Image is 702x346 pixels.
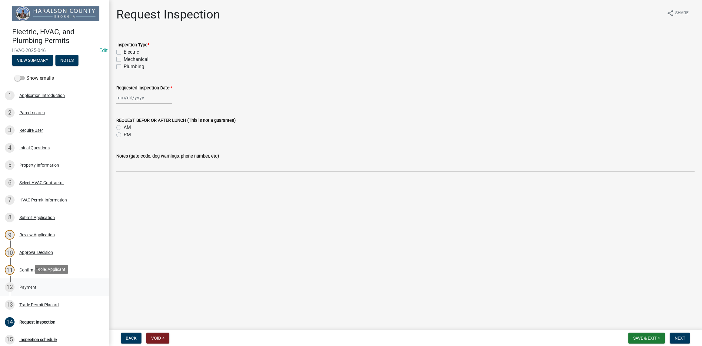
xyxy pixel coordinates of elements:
h4: Electric, HVAC, and Plumbing Permits [12,28,104,45]
label: AM [124,124,131,131]
label: PM [124,131,131,138]
span: Save & Exit [633,336,657,341]
img: Haralson County, Georgia [12,6,99,21]
div: HVAC Permit Information [19,198,67,202]
div: Trade Permit Placard [19,303,59,307]
div: 2 [5,108,15,118]
label: Show emails [15,75,54,82]
div: 1 [5,91,15,100]
button: View Summary [12,55,53,66]
span: Void [151,336,161,341]
div: 9 [5,230,15,240]
div: Approval Decision [19,250,53,255]
label: Electric [124,48,139,56]
div: Parcel search [19,111,45,115]
div: 5 [5,160,15,170]
div: Submit Application [19,215,55,220]
div: 7 [5,195,15,205]
button: shareShare [662,7,694,19]
div: 13 [5,300,15,310]
div: Confirm Fees [19,268,44,272]
div: 4 [5,143,15,153]
input: mm/dd/yyyy [116,91,172,104]
div: Initial Questions [19,146,50,150]
div: 10 [5,248,15,257]
div: Inspection schedule [19,338,57,342]
button: Next [670,333,690,344]
wm-modal-confirm: Summary [12,58,53,63]
button: Back [121,333,141,344]
span: Back [126,336,137,341]
div: Property Information [19,163,59,167]
wm-modal-confirm: Edit Application Number [99,48,108,53]
div: Review Application [19,233,55,237]
div: Application Introduction [19,93,65,98]
div: Payment [19,285,36,289]
label: Inspection Type [116,43,149,47]
button: Void [146,333,169,344]
div: Role: Applicant [35,265,68,274]
label: Requested Inspection Date: [116,86,172,90]
div: 8 [5,213,15,222]
span: HVAC-2025-046 [12,48,97,53]
div: 14 [5,317,15,327]
div: 15 [5,335,15,344]
a: Edit [99,48,108,53]
label: REQUEST BEFOR OR AFTER LUNCH (This is not a guarantee) [116,118,236,123]
i: share [667,10,674,17]
div: 12 [5,282,15,292]
div: Require User [19,128,43,132]
button: Notes [55,55,78,66]
label: Notes (gate code, dog warnings, phone number, etc) [116,154,219,158]
wm-modal-confirm: Notes [55,58,78,63]
div: 6 [5,178,15,188]
button: Save & Exit [628,333,665,344]
span: Next [675,336,685,341]
span: Share [675,10,689,17]
div: Select HVAC Contractor [19,181,64,185]
div: 11 [5,265,15,275]
label: Mechanical [124,56,148,63]
h1: Request Inspection [116,7,220,22]
label: Plumbing [124,63,144,70]
div: Request Inspection [19,320,55,324]
div: 3 [5,125,15,135]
